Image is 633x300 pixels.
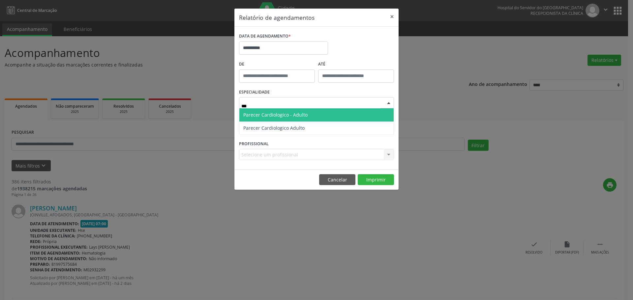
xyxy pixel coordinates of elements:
button: Cancelar [319,174,355,185]
label: PROFISSIONAL [239,139,269,149]
label: DATA DE AGENDAMENTO [239,31,291,41]
button: Imprimir [358,174,394,185]
label: De [239,59,315,69]
button: Close [385,9,399,25]
h5: Relatório de agendamentos [239,13,315,22]
span: Parecer Cardiologico Adulto [243,125,305,131]
label: ATÉ [318,59,394,69]
span: Parecer Cardiologico - Adulto [243,112,308,118]
label: ESPECIALIDADE [239,87,270,97]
